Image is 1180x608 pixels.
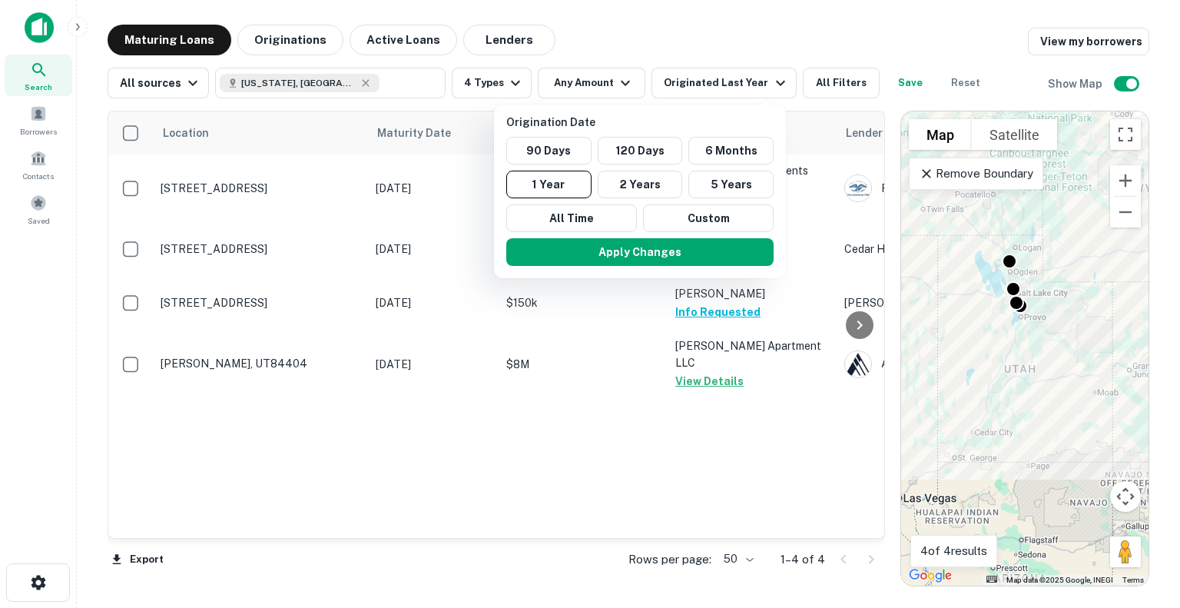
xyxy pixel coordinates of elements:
button: 90 Days [506,137,592,164]
button: Apply Changes [506,238,774,266]
button: 2 Years [598,171,683,198]
button: 5 Years [688,171,774,198]
button: 6 Months [688,137,774,164]
iframe: Chat Widget [1103,485,1180,559]
button: 1 Year [506,171,592,198]
button: All Time [506,204,637,232]
button: Custom [643,204,774,232]
button: 120 Days [598,137,683,164]
p: Origination Date [506,114,780,131]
